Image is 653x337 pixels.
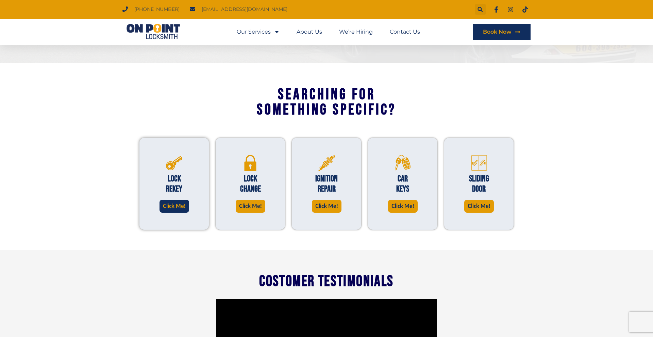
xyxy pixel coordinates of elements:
[156,174,192,194] h2: Lock Rekey
[390,24,420,40] a: Contact Us
[259,274,394,289] h2: Costomer testimonials
[312,200,341,212] a: Click Me!
[200,5,287,14] span: [EMAIL_ADDRESS][DOMAIN_NAME]
[237,24,420,40] nav: Menu
[309,174,344,194] h2: IGNITION REPAIR
[473,24,531,40] a: Book Now
[461,174,497,194] h2: Sliding door
[233,174,268,194] h2: Lock change
[464,200,494,212] a: Click Me!
[163,201,186,211] span: Click Me!
[239,201,262,211] span: Click Me!
[388,200,418,212] a: Click Me!
[297,24,322,40] a: About Us
[315,201,338,211] span: Click Me!
[483,29,512,35] span: Book Now
[339,24,373,40] a: We’re Hiring
[136,87,517,118] h2: Searching for Something Specific?
[236,200,265,212] a: Click Me!
[391,201,414,211] span: Click Me!
[237,24,280,40] a: Our Services
[385,174,420,194] h2: Car Keys
[133,5,180,14] span: [PHONE_NUMBER]
[475,4,486,15] div: Search
[468,201,490,211] span: Click Me!
[160,200,189,212] a: Click Me!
